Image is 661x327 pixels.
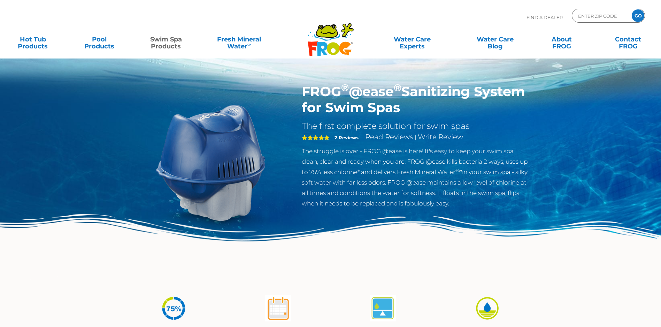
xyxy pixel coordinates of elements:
a: Read Reviews [365,133,413,141]
sup: ®∞ [455,168,462,173]
a: Water CareBlog [469,32,521,46]
img: ss-@ease-hero.png [132,84,292,243]
a: Write Review [418,133,463,141]
img: icon-atease-easy-on [474,295,500,321]
a: Water CareExperts [370,32,454,46]
a: AboutFROG [536,32,587,46]
a: Fresh MineralWater∞ [207,32,271,46]
sup: ® [394,81,401,94]
sup: ∞ [247,41,251,47]
sup: ® [341,81,349,94]
h1: FROG @ease Sanitizing System for Swim Spas [302,84,529,116]
p: The struggle is over - FROG @ease is here! It's easy to keep your swim spa clean, clear and ready... [302,146,529,209]
a: PoolProducts [74,32,125,46]
img: icon-atease-75percent-less [161,295,187,321]
strong: 2 Reviews [335,135,359,140]
img: Frog Products Logo [304,14,358,56]
input: GO [632,9,644,22]
a: Hot TubProducts [7,32,59,46]
span: | [415,134,416,141]
img: atease-icon-self-regulates [370,295,396,321]
a: Swim SpaProducts [140,32,192,46]
a: ContactFROG [602,32,654,46]
h2: The first complete solution for swim spas [302,121,529,131]
p: Find A Dealer [527,9,563,26]
span: 5 [302,135,330,140]
img: atease-icon-shock-once [265,295,291,321]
